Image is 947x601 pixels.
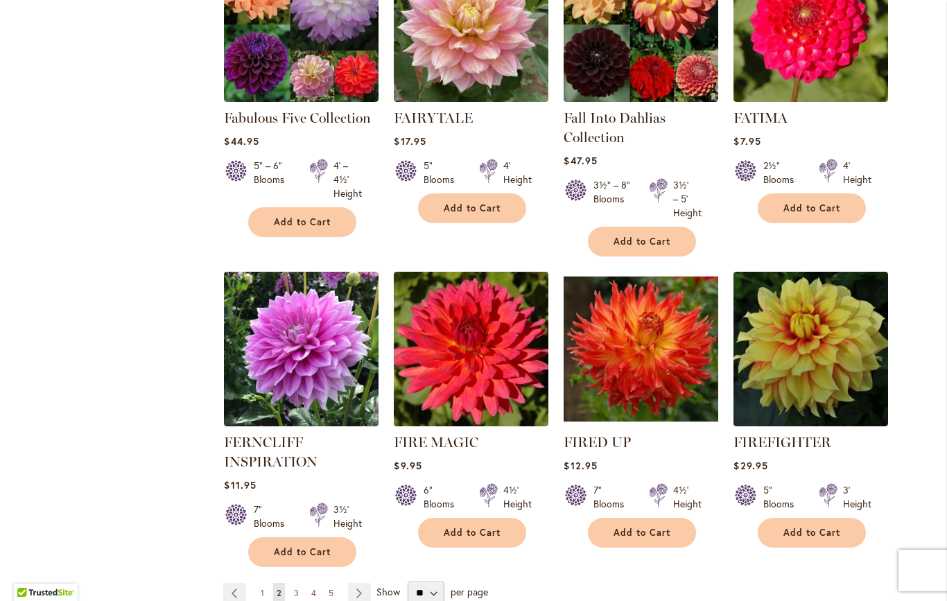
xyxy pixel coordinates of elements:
[224,272,379,426] img: Ferncliff Inspiration
[673,483,702,511] div: 4½' Height
[564,272,718,426] img: FIRED UP
[451,585,488,598] span: per page
[733,92,888,105] a: FATIMA
[333,159,362,200] div: 4' – 4½' Height
[424,483,462,511] div: 6" Blooms
[277,588,281,598] span: 2
[254,503,293,530] div: 7" Blooms
[274,546,331,558] span: Add to Cart
[394,459,422,472] span: $9.95
[564,434,631,451] a: FIRED UP
[248,537,356,567] button: Add to Cart
[394,134,426,148] span: $17.95
[733,134,761,148] span: $7.95
[254,159,293,200] div: 5" – 6" Blooms
[333,503,362,530] div: 3½' Height
[376,585,400,598] span: Show
[224,92,379,105] a: Fabulous Five Collection
[564,110,666,146] a: Fall Into Dahlias Collection
[444,202,501,214] span: Add to Cart
[763,159,802,186] div: 2½" Blooms
[418,518,526,548] button: Add to Cart
[733,434,831,451] a: FIREFIGHTER
[294,588,299,598] span: 3
[329,588,333,598] span: 5
[733,272,888,426] img: FIREFIGHTER
[248,207,356,237] button: Add to Cart
[394,416,548,429] a: FIRE MAGIC
[394,92,548,105] a: Fairytale
[588,518,696,548] button: Add to Cart
[733,459,767,472] span: $29.95
[311,588,316,598] span: 4
[593,178,632,220] div: 3½" – 8" Blooms
[394,434,478,451] a: FIRE MAGIC
[274,216,331,228] span: Add to Cart
[673,178,702,220] div: 3½' – 5' Height
[394,110,473,126] a: FAIRYTALE
[224,434,318,470] a: FERNCLIFF INSPIRATION
[614,527,670,539] span: Add to Cart
[10,552,49,591] iframe: Launch Accessibility Center
[763,483,802,511] div: 5" Blooms
[564,416,718,429] a: FIRED UP
[783,202,840,214] span: Add to Cart
[394,272,548,426] img: FIRE MAGIC
[424,159,462,186] div: 5" Blooms
[224,416,379,429] a: Ferncliff Inspiration
[758,193,866,223] button: Add to Cart
[564,459,597,472] span: $12.95
[224,134,259,148] span: $44.95
[843,483,871,511] div: 3' Height
[503,159,532,186] div: 4' Height
[733,110,788,126] a: FATIMA
[758,518,866,548] button: Add to Cart
[444,527,501,539] span: Add to Cart
[224,110,371,126] a: Fabulous Five Collection
[564,92,718,105] a: Fall Into Dahlias Collection
[503,483,532,511] div: 4½' Height
[783,527,840,539] span: Add to Cart
[261,588,264,598] span: 1
[733,416,888,429] a: FIREFIGHTER
[564,154,597,167] span: $47.95
[843,159,871,186] div: 4' Height
[593,483,632,511] div: 7" Blooms
[418,193,526,223] button: Add to Cart
[588,227,696,256] button: Add to Cart
[224,478,256,491] span: $11.95
[614,236,670,247] span: Add to Cart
